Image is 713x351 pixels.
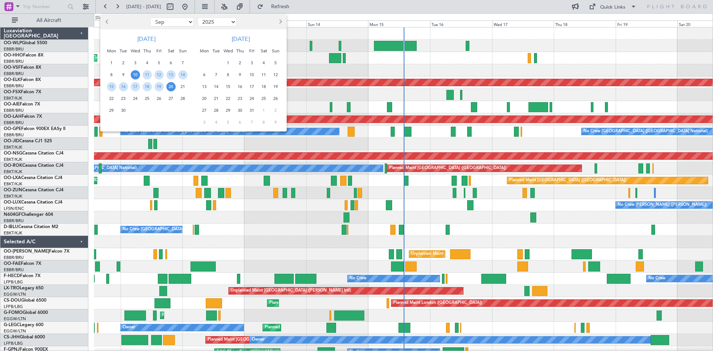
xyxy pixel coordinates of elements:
[224,106,233,115] span: 29
[222,69,234,81] div: 8-10-2025
[166,70,176,79] span: 13
[247,70,257,79] span: 10
[200,82,209,91] span: 13
[200,70,209,79] span: 6
[235,70,245,79] span: 9
[166,94,176,103] span: 27
[247,106,257,115] span: 31
[259,118,268,127] span: 8
[210,69,222,81] div: 7-10-2025
[165,81,177,92] div: 20-9-2025
[210,104,222,116] div: 28-10-2025
[212,70,221,79] span: 7
[270,57,281,69] div: 5-10-2025
[246,92,258,104] div: 24-10-2025
[131,94,140,103] span: 24
[177,45,189,57] div: Sun
[234,92,246,104] div: 23-10-2025
[212,118,221,127] span: 4
[235,82,245,91] span: 16
[165,69,177,81] div: 13-9-2025
[166,82,176,91] span: 20
[270,92,281,104] div: 26-10-2025
[141,69,153,81] div: 11-9-2025
[153,81,165,92] div: 19-9-2025
[247,118,257,127] span: 7
[165,45,177,57] div: Sat
[259,58,268,68] span: 4
[270,45,281,57] div: Sun
[246,45,258,57] div: Fri
[258,81,270,92] div: 18-10-2025
[117,45,129,57] div: Tue
[131,82,140,91] span: 17
[270,104,281,116] div: 2-11-2025
[107,70,116,79] span: 8
[210,81,222,92] div: 14-10-2025
[105,104,117,116] div: 29-9-2025
[234,116,246,128] div: 6-11-2025
[247,94,257,103] span: 24
[117,104,129,116] div: 30-9-2025
[129,81,141,92] div: 17-9-2025
[246,81,258,92] div: 17-10-2025
[258,57,270,69] div: 4-10-2025
[224,94,233,103] span: 22
[153,57,165,69] div: 5-9-2025
[166,58,176,68] span: 6
[141,92,153,104] div: 25-9-2025
[154,70,164,79] span: 12
[212,94,221,103] span: 21
[210,45,222,57] div: Tue
[129,69,141,81] div: 10-9-2025
[234,104,246,116] div: 30-10-2025
[103,16,111,28] button: Previous month
[259,70,268,79] span: 11
[143,94,152,103] span: 25
[143,70,152,79] span: 11
[271,118,280,127] span: 9
[270,81,281,92] div: 19-10-2025
[119,70,128,79] span: 9
[153,69,165,81] div: 12-9-2025
[198,116,210,128] div: 3-11-2025
[198,104,210,116] div: 27-10-2025
[117,57,129,69] div: 2-9-2025
[177,57,189,69] div: 7-9-2025
[276,16,284,28] button: Next month
[143,58,152,68] span: 4
[234,69,246,81] div: 9-10-2025
[198,45,210,57] div: Mon
[119,82,128,91] span: 16
[131,58,140,68] span: 3
[271,106,280,115] span: 2
[235,94,245,103] span: 23
[222,81,234,92] div: 15-10-2025
[198,81,210,92] div: 13-10-2025
[107,106,116,115] span: 29
[154,82,164,91] span: 19
[258,92,270,104] div: 25-10-2025
[153,92,165,104] div: 26-9-2025
[105,45,117,57] div: Mon
[212,106,221,115] span: 28
[258,116,270,128] div: 8-11-2025
[210,116,222,128] div: 4-11-2025
[177,92,189,104] div: 28-9-2025
[117,92,129,104] div: 23-9-2025
[107,94,116,103] span: 22
[246,116,258,128] div: 7-11-2025
[235,106,245,115] span: 30
[222,45,234,57] div: Wed
[154,94,164,103] span: 26
[177,81,189,92] div: 21-9-2025
[178,58,188,68] span: 7
[271,82,280,91] span: 19
[210,92,222,104] div: 21-10-2025
[222,116,234,128] div: 5-11-2025
[258,69,270,81] div: 11-10-2025
[258,104,270,116] div: 1-11-2025
[200,106,209,115] span: 27
[119,106,128,115] span: 30
[107,58,116,68] span: 1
